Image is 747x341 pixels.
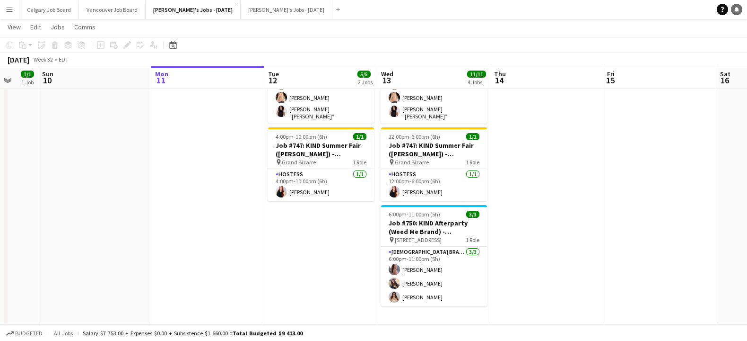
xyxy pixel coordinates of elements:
span: Mon [155,70,168,78]
span: 1 Role [353,159,366,166]
app-job-card: 6:00pm-11:00pm (5h)3/3Job #750: KIND Afterparty (Weed Me Brand) - [GEOGRAPHIC_DATA] [STREET_ADDRE... [381,205,487,306]
button: [PERSON_NAME]'s Jobs - [DATE] [241,0,332,19]
span: 1 Role [466,159,479,166]
span: 6:00pm-11:00pm (5h) [389,211,440,218]
span: 11 [154,75,168,86]
span: View [8,23,21,31]
a: Jobs [47,21,69,33]
span: Budgeted [15,330,43,337]
span: Sun [42,70,53,78]
span: 1/1 [353,133,366,140]
div: EDT [59,56,69,63]
span: 1/1 [21,71,34,78]
h3: Job #747: KIND Summer Fair ([PERSON_NAME]) - [GEOGRAPHIC_DATA] [268,141,374,158]
span: 14 [493,75,506,86]
span: Wed [381,70,393,78]
div: 2 Jobs [358,79,373,86]
span: Comms [74,23,96,31]
span: 1/1 [466,133,479,140]
app-job-card: 12:00pm-6:00pm (6h)1/1Job #747: KIND Summer Fair ([PERSON_NAME]) - [GEOGRAPHIC_DATA] Grand Bizarr... [381,127,487,201]
div: [DATE] [8,55,29,64]
a: View [4,21,25,33]
span: 13 [380,75,393,86]
button: Budgeted [5,328,44,339]
span: 11/11 [467,71,486,78]
app-card-role: Hostess1/112:00pm-6:00pm (6h)[PERSON_NAME] [381,169,487,201]
a: Comms [70,21,99,33]
button: Calgary Job Board [19,0,79,19]
h3: Job #750: KIND Afterparty (Weed Me Brand) - [GEOGRAPHIC_DATA] [381,219,487,236]
app-job-card: 4:00pm-10:00pm (6h)1/1Job #747: KIND Summer Fair ([PERSON_NAME]) - [GEOGRAPHIC_DATA] Grand Bizarr... [268,127,374,201]
span: Total Budgeted $9 413.00 [233,330,303,337]
app-card-role: Hostess1/14:00pm-10:00pm (6h)[PERSON_NAME] [268,169,374,201]
span: 12:00pm-6:00pm (6h) [389,133,440,140]
span: Grand Bizarre [395,159,429,166]
div: 1 Job [21,79,34,86]
span: All jobs [52,330,75,337]
span: Grand Bizarre [282,159,316,166]
span: Edit [30,23,41,31]
button: [PERSON_NAME]'s Jobs - [DATE] [146,0,241,19]
app-card-role: [DEMOGRAPHIC_DATA] Brand Ambassadors3/36:00pm-11:00pm (5h)[PERSON_NAME][PERSON_NAME][PERSON_NAME] [381,247,487,306]
span: Fri [607,70,615,78]
span: [STREET_ADDRESS] [395,236,442,243]
span: Tue [268,70,279,78]
div: Salary $7 753.00 + Expenses $0.00 + Subsistence $1 660.00 = [83,330,303,337]
div: 4 Jobs [468,79,486,86]
span: Jobs [51,23,65,31]
span: Thu [494,70,506,78]
span: 10 [41,75,53,86]
span: 16 [719,75,730,86]
a: Edit [26,21,45,33]
span: 4:00pm-10:00pm (6h) [276,133,327,140]
span: 1 Role [466,236,479,243]
span: 3/3 [466,211,479,218]
h3: Job #747: KIND Summer Fair ([PERSON_NAME]) - [GEOGRAPHIC_DATA] [381,141,487,158]
span: 5/5 [357,71,371,78]
span: Week 32 [31,56,55,63]
span: Sat [720,70,730,78]
button: Vancouver Job Board [79,0,146,19]
span: 15 [606,75,615,86]
span: 12 [267,75,279,86]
